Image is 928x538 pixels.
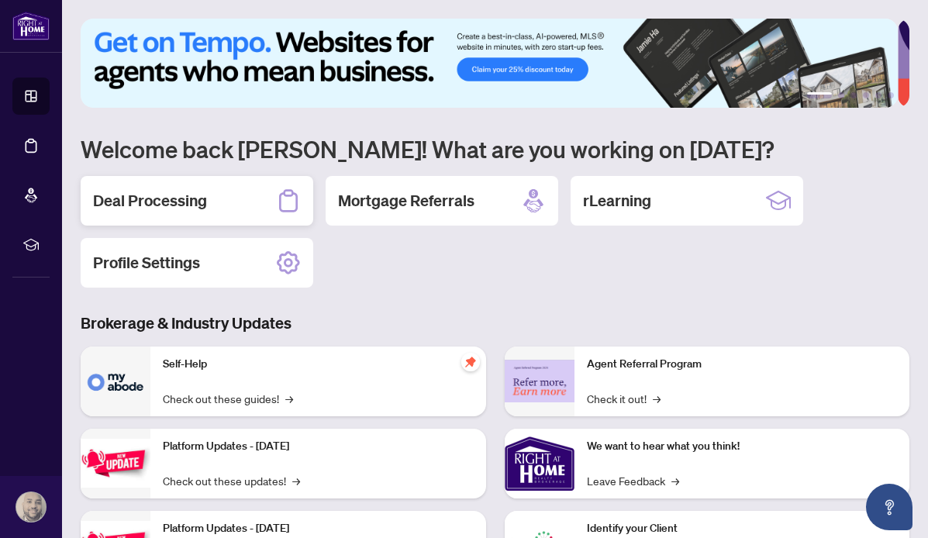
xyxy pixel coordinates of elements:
img: We want to hear what you think! [505,429,574,498]
img: logo [12,12,50,40]
button: 3 [850,92,857,98]
a: Check out these guides!→ [163,390,293,407]
a: Check it out!→ [587,390,661,407]
img: Agent Referral Program [505,360,574,402]
p: We want to hear what you think! [587,438,898,455]
p: Agent Referral Program [587,356,898,373]
span: → [671,472,679,489]
p: Platform Updates - [DATE] [163,520,474,537]
p: Identify your Client [587,520,898,537]
h2: rLearning [583,190,651,212]
img: Slide 0 [81,19,898,108]
button: Open asap [866,484,912,530]
h1: Welcome back [PERSON_NAME]! What are you working on [DATE]? [81,134,909,164]
span: pushpin [461,353,480,371]
h2: Profile Settings [93,252,200,274]
img: Profile Icon [16,492,46,522]
span: → [285,390,293,407]
span: → [653,390,661,407]
button: 5 [875,92,881,98]
img: Self-Help [81,347,150,416]
button: 2 [838,92,844,98]
button: 4 [863,92,869,98]
h2: Deal Processing [93,190,207,212]
p: Self-Help [163,356,474,373]
a: Leave Feedback→ [587,472,679,489]
p: Platform Updates - [DATE] [163,438,474,455]
button: 1 [807,92,832,98]
a: Check out these updates!→ [163,472,300,489]
img: Platform Updates - July 21, 2025 [81,439,150,488]
h3: Brokerage & Industry Updates [81,312,909,334]
h2: Mortgage Referrals [338,190,474,212]
button: 6 [888,92,894,98]
span: → [292,472,300,489]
